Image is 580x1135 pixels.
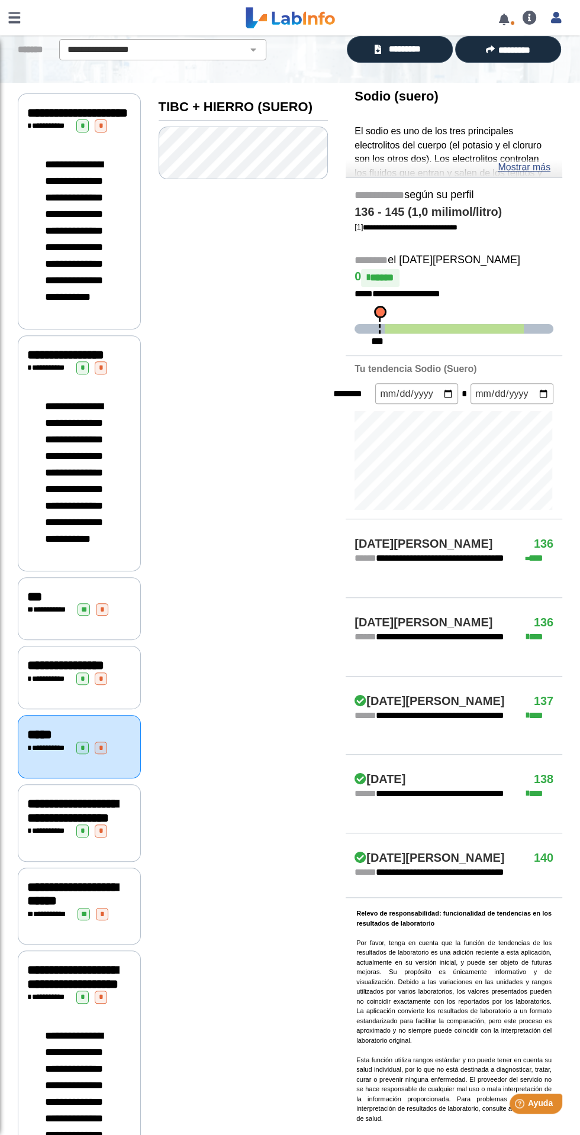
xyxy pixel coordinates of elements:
[366,694,504,707] font: [DATE][PERSON_NAME]
[534,537,553,550] font: 136
[366,851,504,864] font: [DATE][PERSON_NAME]
[355,270,361,283] font: 0
[159,99,312,114] font: TIBC + HIERRO (SUERO)
[355,364,476,374] font: Tu tendencia Sodio (Suero)
[534,616,553,629] font: 136
[388,254,520,266] font: el [DATE][PERSON_NAME]
[356,910,552,927] font: Relevo de responsabilidad: funcionalidad de tendencias en los resultados de laboratorio
[355,126,552,377] font: El sodio es uno de los tres principales electrolitos del cuerpo (el potasio y el cloruro son los ...
[356,939,552,1044] font: Por favor, tenga en cuenta que la función de tendencias de los resultados de laboratorio es una a...
[404,189,473,201] font: según su perfil
[355,205,502,218] font: 136 - 145 (1,0 milimol/litro)
[375,383,458,404] input: mm/dd/aaaa
[534,694,553,707] font: 137
[534,772,553,785] font: 138
[498,162,550,172] font: Mostrar más
[534,851,553,864] font: 140
[355,537,492,550] font: [DATE][PERSON_NAME]
[355,222,363,231] font: [1]
[366,772,405,785] font: [DATE]
[475,1089,567,1122] iframe: Lanzador de widgets de ayuda
[356,1056,552,1122] font: Esta función utiliza rangos estándar y no puede tener en cuenta su salud individual, por lo que n...
[355,89,438,104] font: Sodio (suero)
[355,616,492,629] font: [DATE][PERSON_NAME]
[471,383,553,404] input: mm/dd/aaaa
